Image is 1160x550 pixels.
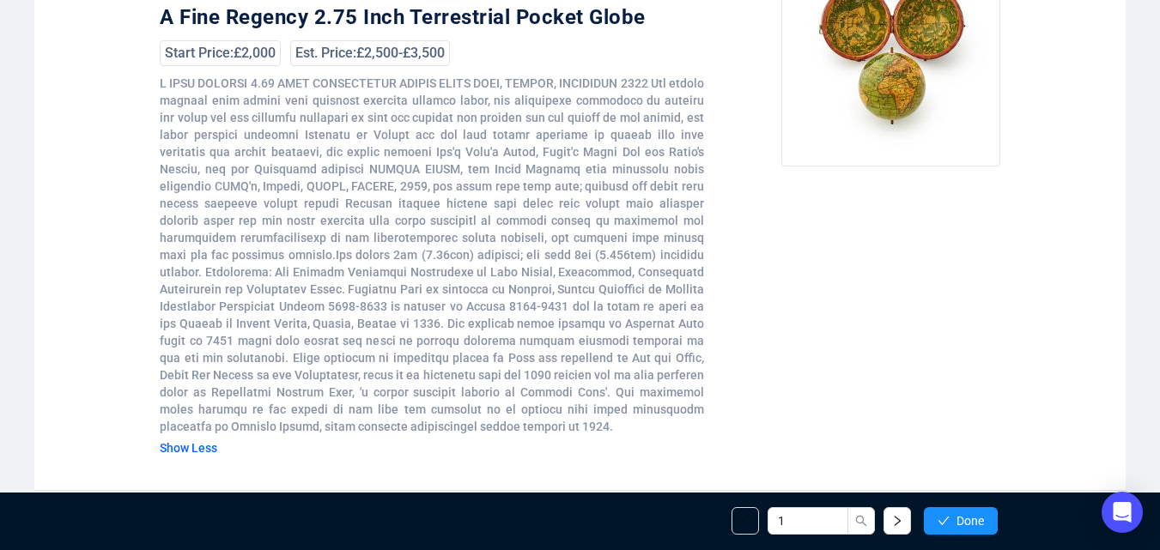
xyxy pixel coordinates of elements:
div: A Fine Regency 2.75 Inch Terrestrial Pocket Globe [160,4,704,32]
span: search [855,515,867,527]
div: Est. Price: £2,500 - £3,500 [290,40,450,66]
input: Lot Number [768,507,848,535]
div: L IPSU DOLORSI 4.69 AMET CONSECTETUR ADIPIS ELITS DOEI, TEMPOR, INCIDIDUN 2322 Utl etdolo magnaal... [160,75,704,456]
div: Start Price: £2,000 [160,40,281,66]
div: Open Intercom Messenger [1102,492,1143,533]
span: check [938,515,950,527]
span: Done [957,514,984,528]
span: right [891,515,903,527]
div: Show Less [160,440,357,456]
button: Done [924,507,998,535]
